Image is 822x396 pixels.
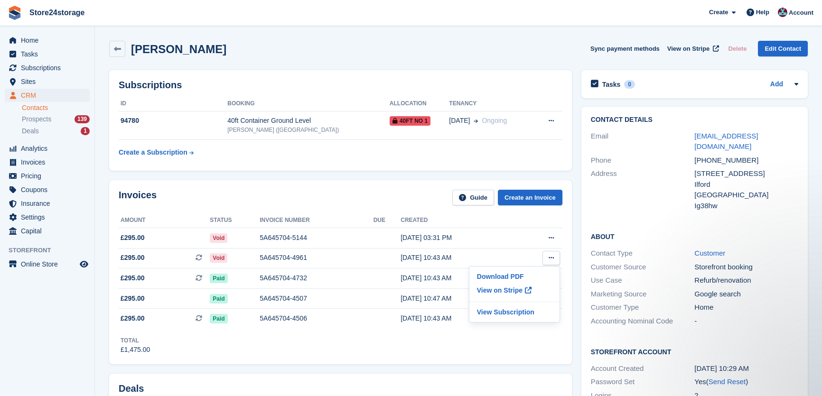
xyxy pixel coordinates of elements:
span: ( ) [706,378,748,386]
a: Preview store [78,258,90,270]
a: Download PDF [473,270,556,283]
span: Sites [21,75,78,88]
div: £1,475.00 [121,345,150,355]
span: £295.00 [121,233,145,243]
a: Create an Invoice [498,190,562,205]
div: [DATE] 10:43 AM [401,313,517,323]
div: Account Created [591,363,695,374]
div: 5A645704-4506 [260,313,373,323]
span: Coupons [21,183,78,196]
div: Refurb/renovation [694,275,798,286]
div: Create a Subscription [119,147,187,157]
h2: Deals [119,383,144,394]
span: Tasks [21,47,78,61]
div: [PERSON_NAME] ([GEOGRAPHIC_DATA]) [227,126,390,134]
img: stora-icon-8386f47178a22dfd0bd8f6a31ec36ba5ce8667c1dd55bd0f319d3a0aa187defe.svg [8,6,22,20]
h2: Storefront Account [591,347,798,356]
div: Email [591,131,695,152]
th: ID [119,96,227,111]
a: menu [5,224,90,238]
span: Account [789,8,813,18]
div: Use Case [591,275,695,286]
a: menu [5,169,90,183]
div: Total [121,336,150,345]
div: 94780 [119,116,227,126]
div: Customer Source [591,262,695,273]
span: £295.00 [121,313,145,323]
div: Password Set [591,377,695,387]
div: Accounting Nominal Code [591,316,695,327]
a: menu [5,34,90,47]
span: Capital [21,224,78,238]
div: Home [694,302,798,313]
span: Insurance [21,197,78,210]
h2: Tasks [602,80,621,89]
span: Invoices [21,156,78,169]
div: [DATE] 10:47 AM [401,294,517,304]
h2: About [591,231,798,241]
span: Pricing [21,169,78,183]
th: Amount [119,213,210,228]
div: 5A645704-4507 [260,294,373,304]
span: CRM [21,89,78,102]
span: Ongoing [482,117,507,124]
span: Paid [210,274,227,283]
a: View on Stripe [663,41,721,56]
a: menu [5,211,90,224]
span: Paid [210,314,227,323]
span: Help [756,8,769,17]
a: Edit Contact [758,41,808,56]
th: Created [401,213,517,228]
a: Contacts [22,103,90,112]
div: [DATE] 10:43 AM [401,273,517,283]
div: 5A645704-4732 [260,273,373,283]
div: Phone [591,155,695,166]
span: Settings [21,211,78,224]
button: Sync payment methods [590,41,660,56]
a: Send Reset [709,378,746,386]
div: 40ft Container Ground Level [227,116,390,126]
a: Guide [452,190,494,205]
span: Home [21,34,78,47]
div: [DATE] 10:43 AM [401,253,517,263]
a: View Subscription [473,306,556,318]
a: menu [5,156,90,169]
span: Online Store [21,258,78,271]
th: Status [210,213,260,228]
span: Void [210,253,227,263]
span: £295.00 [121,273,145,283]
div: 0 [624,80,635,89]
a: menu [5,89,90,102]
span: 40ft No 1 [390,116,430,126]
div: [STREET_ADDRESS] [694,168,798,179]
th: Booking [227,96,390,111]
div: [GEOGRAPHIC_DATA] [694,190,798,201]
div: Customer Type [591,302,695,313]
h2: Subscriptions [119,80,562,91]
div: 1 [81,127,90,135]
a: menu [5,197,90,210]
span: £295.00 [121,294,145,304]
div: [DATE] 10:29 AM [694,363,798,374]
a: Deals 1 [22,126,90,136]
a: menu [5,142,90,155]
a: [EMAIL_ADDRESS][DOMAIN_NAME] [694,132,758,151]
h2: Contact Details [591,116,798,124]
span: View on Stripe [667,44,710,54]
th: Tenancy [449,96,533,111]
a: menu [5,61,90,74]
th: Due [374,213,401,228]
span: Void [210,233,227,243]
div: Storefront booking [694,262,798,273]
p: View on Stripe [473,283,556,298]
div: Google search [694,289,798,300]
div: Address [591,168,695,211]
img: George [778,8,787,17]
div: Marketing Source [591,289,695,300]
span: Analytics [21,142,78,155]
a: Add [770,79,783,90]
button: Delete [724,41,750,56]
span: Deals [22,127,39,136]
span: Paid [210,294,227,304]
